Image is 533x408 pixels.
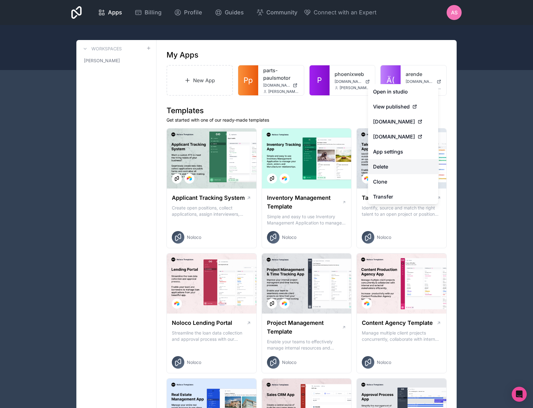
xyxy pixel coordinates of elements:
[130,6,167,19] a: Billing
[167,65,233,96] a: New App
[282,301,287,306] img: Airtable Logo
[93,6,127,19] a: Apps
[362,205,441,217] p: Identify, source and match the right talent to an open project or position with our Talent Matchi...
[266,8,297,17] span: Community
[368,144,438,159] a: App settings
[282,176,287,181] img: Airtable Logo
[368,99,438,114] a: View published
[373,133,415,140] span: [DOMAIN_NAME]
[167,106,447,116] h1: Templates
[364,176,369,181] img: Airtable Logo
[187,176,192,181] img: Airtable Logo
[167,50,198,60] h1: My Apps
[377,234,391,240] span: Noloco
[368,159,438,174] button: Delete
[267,214,346,226] p: Simple and easy to use Inventory Management Application to manage your stock, orders and Manufact...
[282,234,296,240] span: Noloco
[362,194,433,202] h1: Talent Matching Template
[362,330,441,342] p: Manage multiple client projects concurrently, collaborate with internal and external stakeholders...
[364,301,369,306] img: Airtable Logo
[451,9,458,16] span: AS
[340,85,370,90] span: [PERSON_NAME][EMAIL_ADDRESS][DOMAIN_NAME]
[184,8,202,17] span: Profile
[187,359,201,365] span: Noloco
[210,6,249,19] a: Guides
[91,46,122,52] h3: Workspaces
[368,114,438,129] a: [DOMAIN_NAME]
[267,194,342,211] h1: Inventory Management Template
[263,67,299,82] a: parts-paulsmotor
[84,58,120,64] span: [PERSON_NAME]
[377,359,391,365] span: Noloco
[381,65,401,95] a: Ä(
[81,55,151,66] a: [PERSON_NAME]
[267,339,346,351] p: Enable your teams to effectively manage internal resources and execute client projects on time.
[387,75,395,85] span: Ä(
[406,79,441,84] a: [DOMAIN_NAME]
[368,189,438,204] a: Transfer
[314,8,377,17] span: Connect with an Expert
[406,79,434,84] span: [DOMAIN_NAME]
[81,45,122,53] a: Workspaces
[172,194,245,202] h1: Applicant Tracking System
[267,319,342,336] h1: Project Management Template
[167,117,447,123] p: Get started with one of our ready-made templates
[362,319,433,327] h1: Content Agency Template
[373,103,410,110] span: View published
[108,8,122,17] span: Apps
[268,89,299,94] span: [PERSON_NAME][EMAIL_ADDRESS][DOMAIN_NAME]
[172,319,232,327] h1: Noloco Lending Portal
[282,359,296,365] span: Noloco
[317,75,322,85] span: P
[243,75,253,85] span: Pp
[145,8,161,17] span: Billing
[373,118,415,125] span: [DOMAIN_NAME]
[368,129,438,144] a: [DOMAIN_NAME]
[304,8,377,17] button: Connect with an Expert
[172,205,251,217] p: Create open positions, collect applications, assign interviewers, centralise candidate feedback a...
[335,79,370,84] a: [DOMAIN_NAME]
[187,234,201,240] span: Noloco
[335,70,370,78] a: phoenixweb
[335,79,363,84] span: [DOMAIN_NAME]
[251,6,302,19] a: Community
[263,83,299,88] a: [DOMAIN_NAME]
[238,65,258,95] a: Pp
[169,6,207,19] a: Profile
[512,387,527,402] div: Open Intercom Messenger
[225,8,244,17] span: Guides
[174,301,179,306] img: Airtable Logo
[368,84,438,99] a: Open in studio
[172,330,251,342] p: Streamline the loan data collection and approval process with our Lending Portal template.
[310,65,330,95] a: P
[368,174,438,189] a: Clone
[263,83,290,88] span: [DOMAIN_NAME]
[406,70,441,78] a: arende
